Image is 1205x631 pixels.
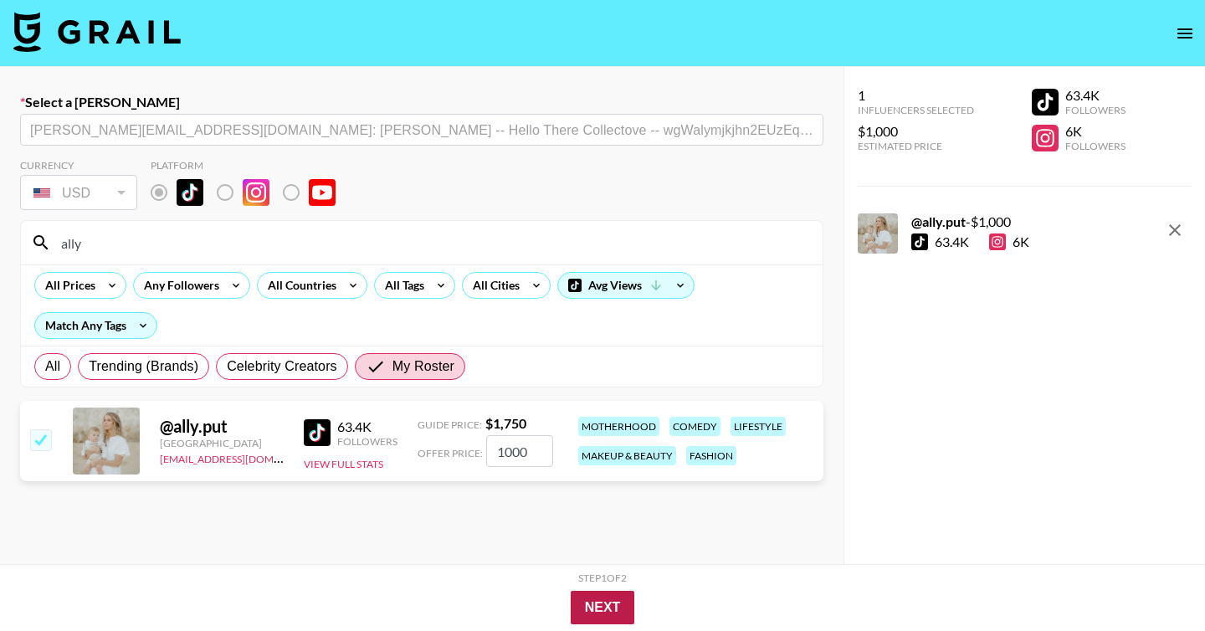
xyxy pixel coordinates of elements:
[578,572,627,584] div: Step 1 of 2
[392,357,454,377] span: My Roster
[858,87,974,104] div: 1
[858,104,974,116] div: Influencers Selected
[911,213,1029,230] div: - $ 1,000
[1168,17,1202,50] button: open drawer
[989,233,1029,250] div: 6K
[309,179,336,206] img: YouTube
[1158,213,1192,247] button: remove
[486,435,553,467] input: 1,750
[1065,104,1126,116] div: Followers
[151,175,349,210] div: Remove selected talent to change platforms
[578,446,676,465] div: makeup & beauty
[13,12,181,52] img: Grail Talent
[418,447,483,459] span: Offer Price:
[485,415,526,431] strong: $ 1,750
[911,213,966,229] strong: @ ally.put
[375,273,428,298] div: All Tags
[1065,140,1126,152] div: Followers
[160,449,328,465] a: [EMAIL_ADDRESS][DOMAIN_NAME]
[160,416,284,437] div: @ ally.put
[337,435,397,448] div: Followers
[45,357,60,377] span: All
[669,417,720,436] div: comedy
[20,172,137,213] div: Remove selected talent to change your currency
[35,273,99,298] div: All Prices
[304,458,383,470] button: View Full Stats
[134,273,223,298] div: Any Followers
[1065,87,1126,104] div: 63.4K
[858,140,974,152] div: Estimated Price
[578,417,659,436] div: motherhood
[227,357,337,377] span: Celebrity Creators
[337,418,397,435] div: 63.4K
[463,273,523,298] div: All Cities
[858,123,974,140] div: $1,000
[51,229,813,256] input: Search by User Name
[418,418,482,431] span: Guide Price:
[243,179,269,206] img: Instagram
[1065,123,1126,140] div: 6K
[571,591,635,624] button: Next
[160,437,284,449] div: [GEOGRAPHIC_DATA]
[258,273,340,298] div: All Countries
[20,159,137,172] div: Currency
[23,178,134,208] div: USD
[35,313,156,338] div: Match Any Tags
[558,273,694,298] div: Avg Views
[20,94,823,110] label: Select a [PERSON_NAME]
[89,357,198,377] span: Trending (Brands)
[304,419,331,446] img: TikTok
[686,446,736,465] div: fashion
[177,179,203,206] img: TikTok
[731,417,786,436] div: lifestyle
[151,159,349,172] div: Platform
[935,233,969,250] div: 63.4K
